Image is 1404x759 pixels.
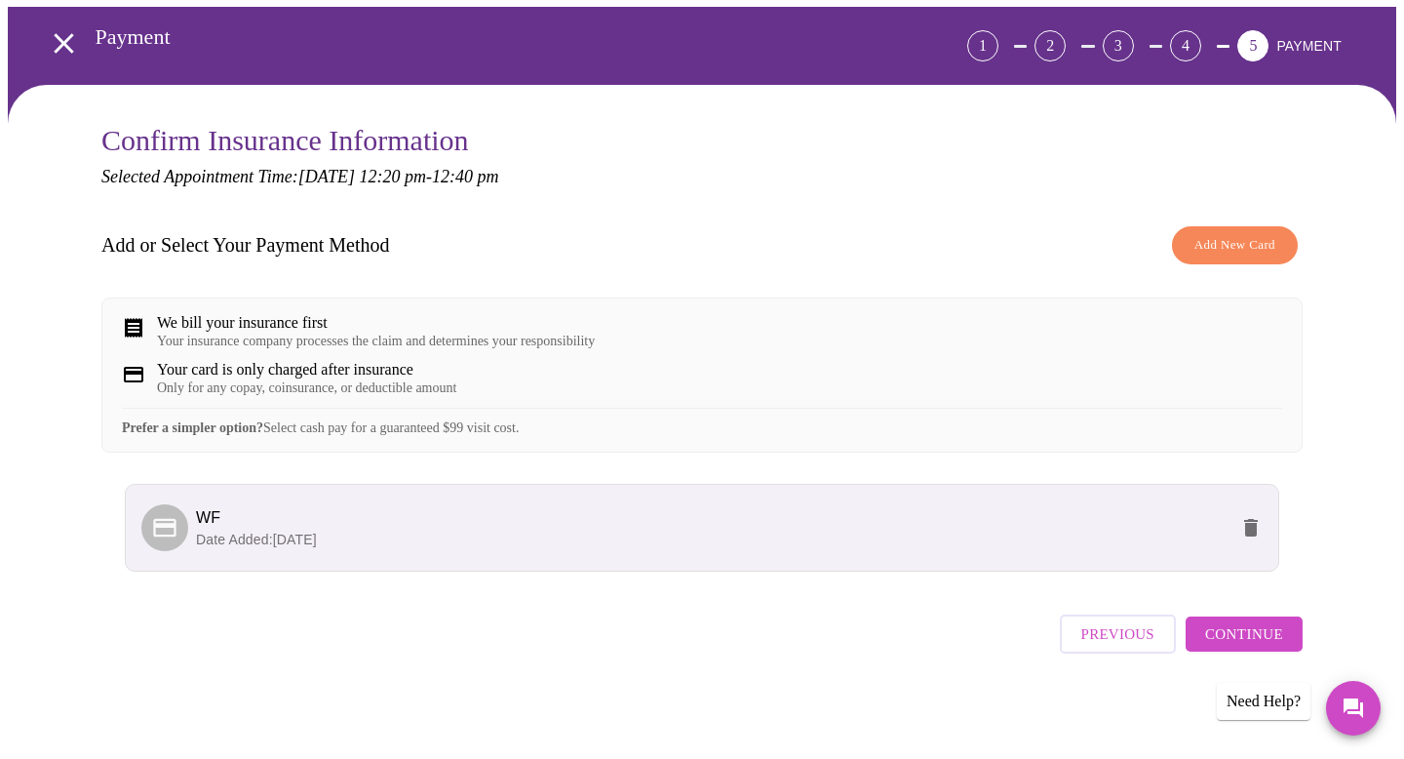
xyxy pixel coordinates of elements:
[1326,681,1381,736] button: Messages
[157,361,456,379] div: Your card is only charged after insurance
[157,314,595,332] div: We bill your insurance first
[1034,30,1066,61] div: 2
[196,509,220,526] span: WF
[1205,621,1283,647] span: Continue
[101,124,1303,157] h3: Confirm Insurance Information
[101,167,498,186] em: Selected Appointment Time: [DATE] 12:20 pm - 12:40 pm
[157,380,456,396] div: Only for any copay, coinsurance, or deductible amount
[1194,234,1275,257] span: Add New Card
[1217,683,1310,720] div: Need Help?
[101,234,390,257] h3: Add or Select Your Payment Method
[1237,30,1268,61] div: 5
[122,420,263,435] strong: Prefer a simpler option?
[122,408,1282,436] div: Select cash pay for a guaranteed $99 visit cost.
[1170,30,1201,61] div: 4
[967,30,998,61] div: 1
[1228,504,1274,551] button: delete
[157,334,595,349] div: Your insurance company processes the claim and determines your responsibility
[196,532,317,547] span: Date Added: [DATE]
[35,15,93,72] button: open drawer
[1172,226,1298,264] button: Add New Card
[1186,617,1303,652] button: Continue
[1060,615,1176,654] button: Previous
[1081,621,1154,647] span: Previous
[96,24,859,50] h3: Payment
[1103,30,1134,61] div: 3
[1276,38,1342,54] span: PAYMENT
